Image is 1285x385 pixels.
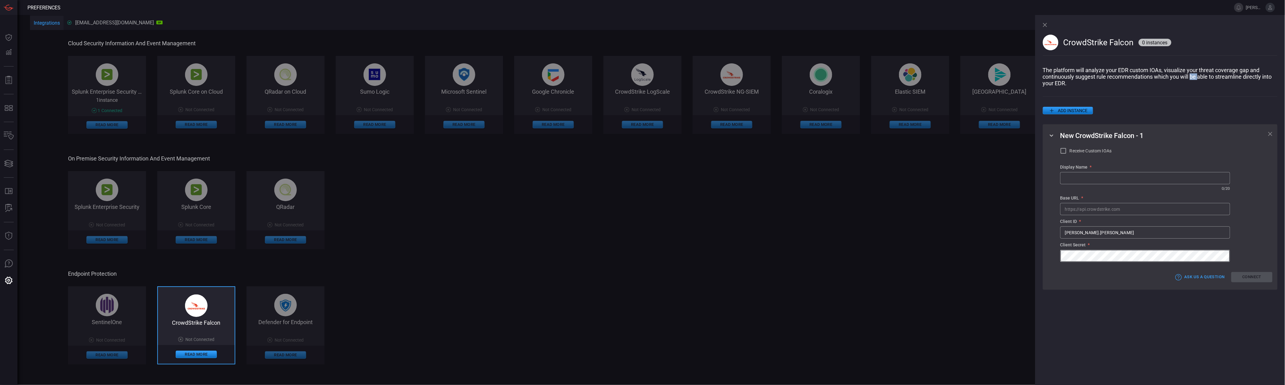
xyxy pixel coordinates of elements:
[27,5,61,11] span: Preferences
[1,229,16,244] button: Threat Intelligence
[1060,242,1230,247] div: Client Secret
[1,45,16,60] button: Detections
[1063,38,1134,47] span: CrowdStrike Falcon
[176,351,217,358] button: Read More
[1,30,16,45] button: Dashboard
[1060,219,1230,224] div: Client ID
[67,20,163,26] div: [EMAIL_ADDRESS][DOMAIN_NAME]
[1,201,16,216] button: ALERT ANALYSIS
[1,184,16,199] button: Rule Catalog
[1,156,16,171] button: Cards
[156,21,163,24] div: SP
[1,73,16,88] button: Reports
[1043,67,1278,86] p: The platform will analyze your EDR custom IOAs, visualize your threat coverage gap and continuous...
[1174,272,1226,282] button: Ask Us a Question
[1043,107,1093,114] button: ADD INSTANCE
[158,319,235,326] div: CrowdStrike Falcon
[1,256,16,271] button: Ask Us A Question
[1060,132,1144,140] span: New CrowdStrike Falcon - 1
[1,128,16,143] button: Inventory
[1043,35,1058,50] img: crowdstrike_falcon-DF2rzYKc.png
[1246,5,1263,10] span: [PERSON_NAME].[PERSON_NAME]
[68,270,1037,277] span: Endpoint Protection
[186,337,215,342] span: Not Connected
[185,294,208,317] img: crowdstrike_falcon-DF2rzYKc.png
[1146,40,1168,46] span: instances
[30,16,64,31] button: Integrations
[64,15,166,30] button: [EMAIL_ADDRESS][DOMAIN_NAME]SP
[68,155,1037,162] span: On Premise Security Information and Event Management
[1060,165,1230,170] div: Display Name
[68,40,1037,47] span: Cloud Security Information and Event Management
[1142,40,1145,46] span: 0
[1060,195,1230,200] div: Base URL
[1,273,16,288] button: Preferences
[1070,148,1112,154] span: Receive Custom IOAs
[1061,203,1230,215] input: https://api.crowdstrike.com
[1,101,16,116] button: MITRE - Detection Posture
[1222,186,1230,191] div: 0 / 20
